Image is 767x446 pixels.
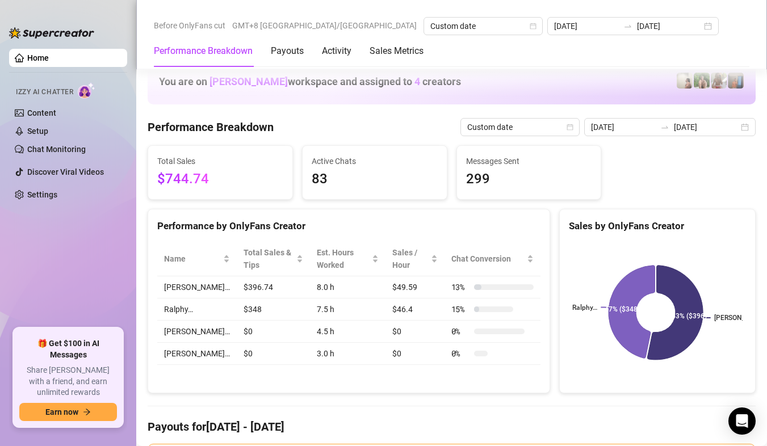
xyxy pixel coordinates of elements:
[27,145,86,154] a: Chat Monitoring
[451,281,470,293] span: 13 %
[148,119,274,135] h4: Performance Breakdown
[159,75,461,88] h1: You are on workspace and assigned to creators
[677,73,693,89] img: Ralphy
[385,242,445,276] th: Sales / Hour
[322,44,351,58] div: Activity
[19,365,117,398] span: Share [PERSON_NAME] with a friend, and earn unlimited rewards
[466,155,592,167] span: Messages Sent
[237,298,310,321] td: $348
[370,44,424,58] div: Sales Metrics
[392,246,429,271] span: Sales / Hour
[27,127,48,136] a: Setup
[244,246,294,271] span: Total Sales & Tips
[310,276,385,298] td: 8.0 h
[157,343,237,365] td: [PERSON_NAME]…
[19,403,117,421] button: Earn nowarrow-right
[451,347,470,360] span: 0 %
[317,246,370,271] div: Est. Hours Worked
[157,169,283,190] span: $744.74
[45,407,78,416] span: Earn now
[209,75,288,87] span: [PERSON_NAME]
[157,321,237,343] td: [PERSON_NAME]…
[27,108,56,117] a: Content
[237,321,310,343] td: $0
[569,218,746,234] div: Sales by OnlyFans Creator
[694,73,710,89] img: Nathaniel
[157,218,540,234] div: Performance by OnlyFans Creator
[385,276,445,298] td: $49.59
[232,17,417,34] span: GMT+8 [GEOGRAPHIC_DATA]/[GEOGRAPHIC_DATA]
[451,303,470,315] span: 15 %
[591,121,656,133] input: Start date
[164,253,221,265] span: Name
[467,119,573,136] span: Custom date
[637,20,702,32] input: End date
[16,87,73,98] span: Izzy AI Chatter
[711,73,727,89] img: Nathaniel
[674,121,739,133] input: End date
[728,73,744,89] img: Wayne
[310,298,385,321] td: 7.5 h
[385,298,445,321] td: $46.4
[660,123,669,132] span: to
[554,20,619,32] input: Start date
[157,276,237,298] td: [PERSON_NAME]…
[9,27,94,39] img: logo-BBDzfeDw.svg
[154,17,225,34] span: Before OnlyFans cut
[310,321,385,343] td: 4.5 h
[27,167,104,176] a: Discover Viral Videos
[27,190,57,199] a: Settings
[271,44,304,58] div: Payouts
[312,169,438,190] span: 83
[154,44,253,58] div: Performance Breakdown
[451,325,470,338] span: 0 %
[451,253,525,265] span: Chat Conversion
[312,155,438,167] span: Active Chats
[237,242,310,276] th: Total Sales & Tips
[83,408,91,416] span: arrow-right
[430,18,536,35] span: Custom date
[237,343,310,365] td: $0
[572,304,597,312] text: Ralphy…
[414,75,420,87] span: 4
[148,419,756,435] h4: Payouts for [DATE] - [DATE]
[78,82,95,99] img: AI Chatter
[237,276,310,298] td: $396.74
[530,23,537,30] span: calendar
[157,298,237,321] td: Ralphy…
[385,321,445,343] td: $0
[567,124,573,131] span: calendar
[466,169,592,190] span: 299
[27,53,49,62] a: Home
[623,22,632,31] span: to
[445,242,540,276] th: Chat Conversion
[728,407,756,435] div: Open Intercom Messenger
[623,22,632,31] span: swap-right
[19,338,117,360] span: 🎁 Get $100 in AI Messages
[157,155,283,167] span: Total Sales
[385,343,445,365] td: $0
[310,343,385,365] td: 3.0 h
[157,242,237,276] th: Name
[660,123,669,132] span: swap-right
